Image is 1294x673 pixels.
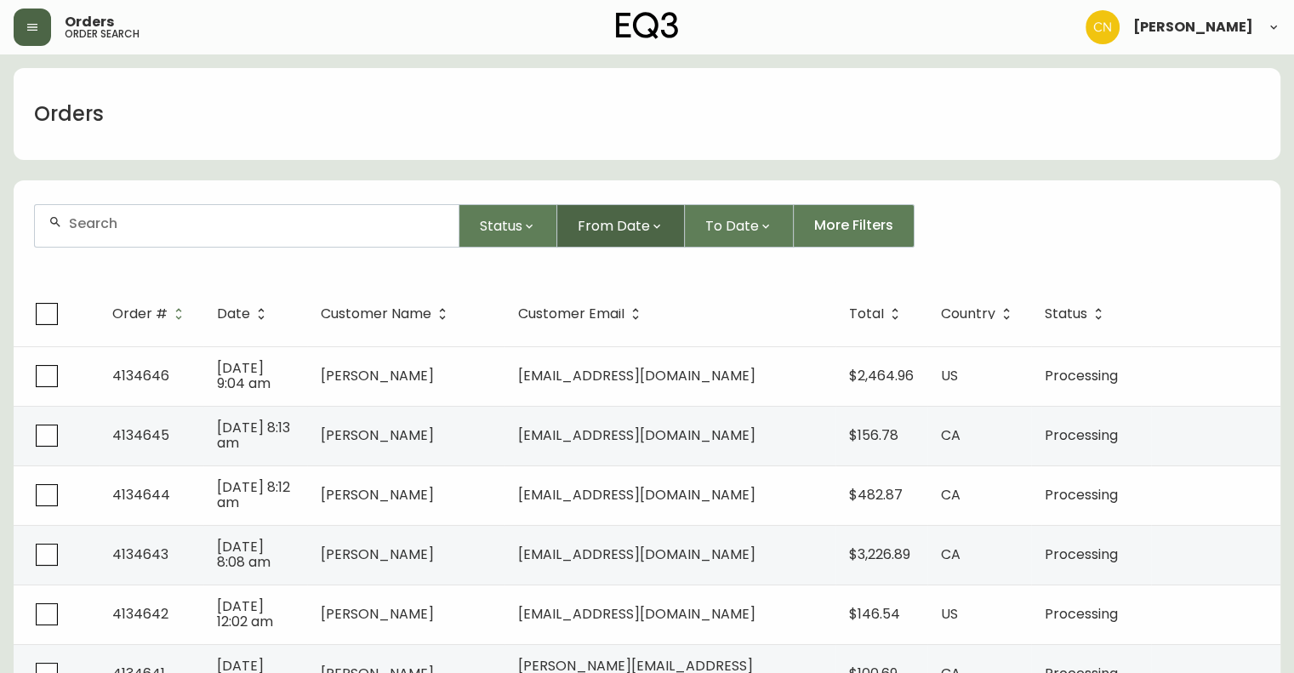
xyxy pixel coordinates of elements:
span: US [941,366,958,385]
span: 4134644 [112,485,170,505]
span: Processing [1045,485,1118,505]
span: From Date [578,215,650,237]
span: Processing [1045,425,1118,445]
h1: Orders [34,100,104,128]
button: From Date [557,204,685,248]
span: Customer Name [321,306,453,322]
span: Orders [65,15,114,29]
button: To Date [685,204,794,248]
span: Country [941,309,995,319]
span: Customer Name [321,309,431,319]
span: CA [941,485,961,505]
span: Total [849,309,884,319]
span: Status [1045,309,1087,319]
span: $156.78 [849,425,898,445]
span: Date [217,309,250,319]
span: [EMAIL_ADDRESS][DOMAIN_NAME] [518,485,755,505]
span: [PERSON_NAME] [321,485,434,505]
span: [PERSON_NAME] [321,425,434,445]
span: More Filters [814,216,893,235]
span: Processing [1045,604,1118,624]
span: CA [941,425,961,445]
span: Processing [1045,545,1118,564]
span: [EMAIL_ADDRESS][DOMAIN_NAME] [518,366,755,385]
span: 4134645 [112,425,169,445]
span: [DATE] 8:12 am [217,477,290,512]
span: [PERSON_NAME] [321,604,434,624]
input: Search [69,215,445,231]
span: US [941,604,958,624]
span: [DATE] 8:13 am [217,418,290,453]
span: [DATE] 9:04 am [217,358,271,393]
button: More Filters [794,204,915,248]
span: Status [480,215,522,237]
span: Total [849,306,906,322]
span: CA [941,545,961,564]
span: 4134643 [112,545,168,564]
span: Customer Email [518,309,624,319]
span: [DATE] 8:08 am [217,537,271,572]
span: Customer Email [518,306,647,322]
span: 4134642 [112,604,168,624]
span: [PERSON_NAME] [1133,20,1253,34]
span: [EMAIL_ADDRESS][DOMAIN_NAME] [518,604,755,624]
span: Date [217,306,272,322]
span: [EMAIL_ADDRESS][DOMAIN_NAME] [518,425,755,445]
span: $482.87 [849,485,903,505]
span: $2,464.96 [849,366,914,385]
span: [PERSON_NAME] [321,366,434,385]
span: Order # [112,309,168,319]
span: Status [1045,306,1109,322]
span: Order # [112,306,190,322]
span: 4134646 [112,366,169,385]
button: Status [459,204,557,248]
span: [DATE] 12:02 am [217,596,273,631]
span: Country [941,306,1018,322]
img: c84cfeac70e636aa0953565b6890594c [1086,10,1120,44]
span: Processing [1045,366,1118,385]
span: [EMAIL_ADDRESS][DOMAIN_NAME] [518,545,755,564]
img: logo [616,12,679,39]
span: $3,226.89 [849,545,910,564]
span: $146.54 [849,604,900,624]
h5: order search [65,29,140,39]
span: To Date [705,215,759,237]
span: [PERSON_NAME] [321,545,434,564]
